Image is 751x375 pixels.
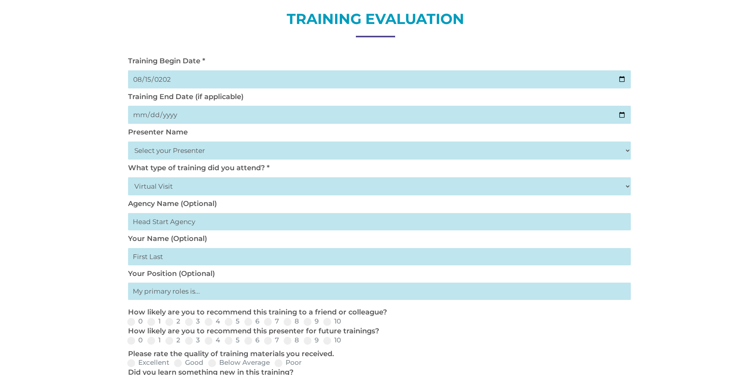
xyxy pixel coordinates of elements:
label: Below Average [208,359,270,366]
label: Good [174,359,203,366]
label: 2 [165,318,180,325]
label: 5 [225,318,240,325]
label: 8 [284,337,299,344]
input: First Last [128,248,631,265]
iframe: Chat Widget [623,290,751,375]
input: Head Start Agency [128,213,631,230]
label: Presenter Name [128,128,188,136]
label: 4 [205,318,220,325]
label: 4 [205,337,220,344]
label: Your Position (Optional) [128,269,215,278]
p: How likely are you to recommend this training to a friend or colleague? [128,308,627,317]
label: Excellent [127,359,169,366]
label: 9 [304,337,319,344]
label: Agency Name (Optional) [128,199,217,208]
label: 0 [127,337,143,344]
label: 1 [147,337,161,344]
label: 6 [244,318,259,325]
label: 2 [165,337,180,344]
label: 1 [147,318,161,325]
label: 7 [264,337,279,344]
label: Training Begin Date * [128,57,205,65]
label: 0 [127,318,143,325]
label: What type of training did you attend? * [128,164,269,172]
label: 6 [244,337,259,344]
p: Please rate the quality of training materials you received. [128,349,627,359]
input: My primary roles is... [128,283,631,300]
label: 10 [323,337,341,344]
label: Poor [275,359,302,366]
h2: TRAINING EVALUATION [124,9,627,32]
label: Training End Date (if applicable) [128,92,244,101]
label: 3 [185,337,200,344]
label: 9 [304,318,319,325]
label: 8 [284,318,299,325]
label: 3 [185,318,200,325]
label: 10 [323,318,341,325]
label: Your Name (Optional) [128,234,207,243]
label: 5 [225,337,240,344]
p: How likely are you to recommend this presenter for future trainings? [128,327,627,336]
label: 7 [264,318,279,325]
